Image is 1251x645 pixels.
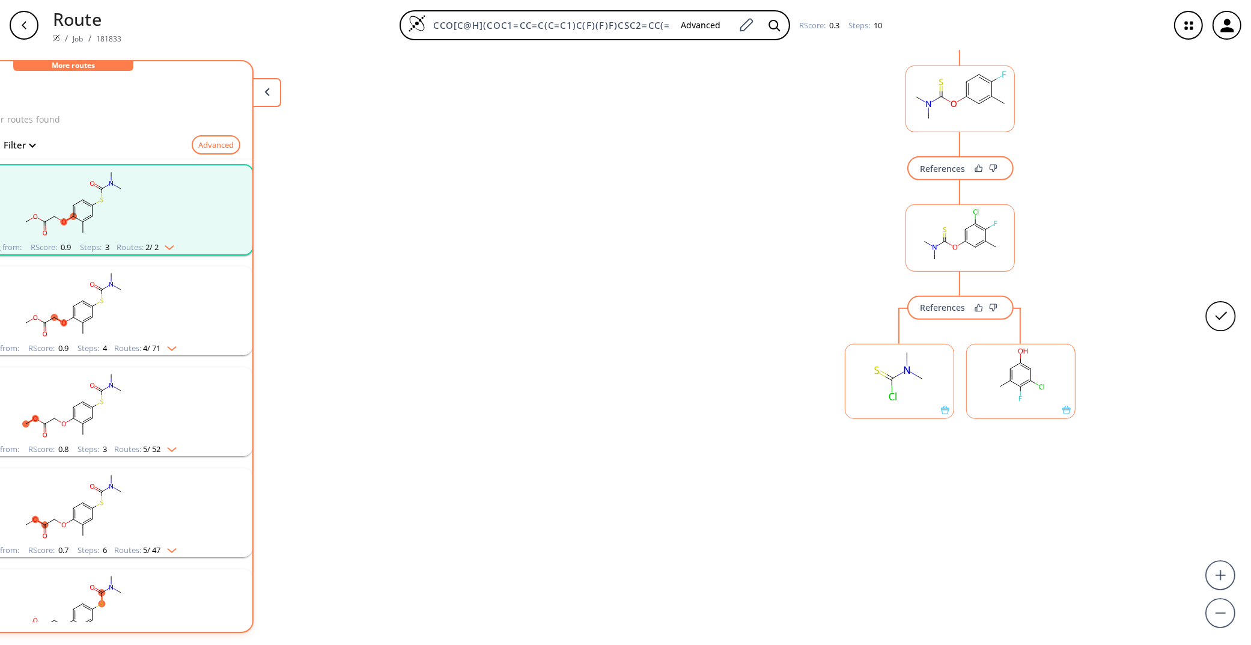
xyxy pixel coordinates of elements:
[78,445,108,453] div: Steps :
[59,242,71,252] span: 0.9
[426,19,671,31] input: Enter SMILES
[115,344,177,352] div: Routes:
[921,165,966,173] div: References
[57,444,69,454] span: 0.8
[906,66,1014,127] svg: Cc1cc(OC(=S)N(C)C)ccc1F
[671,14,730,37] button: Advanced
[31,243,71,251] div: RScore :
[103,242,109,252] span: 3
[161,543,177,553] img: Down
[57,545,69,555] span: 0.7
[102,444,108,454] span: 3
[78,546,108,554] div: Steps :
[144,445,161,453] span: 5 / 52
[80,243,109,251] div: Steps :
[161,341,177,351] img: Down
[53,34,60,41] img: Spaya logo
[115,445,177,453] div: Routes:
[906,205,1014,266] svg: Cc1cc(OC(=S)N(C)C)cc(Cl)c1F
[872,20,882,31] span: 10
[102,545,108,555] span: 6
[29,445,69,453] div: RScore :
[65,32,68,44] li: /
[921,304,966,311] div: References
[848,22,882,29] div: Steps :
[161,442,177,452] img: Down
[144,344,161,352] span: 4 / 71
[408,14,426,32] img: Logo Spaya
[115,546,177,554] div: Routes:
[73,34,83,44] a: Job
[827,20,839,31] span: 0.3
[29,546,69,554] div: RScore :
[159,240,174,250] img: Down
[907,156,1014,180] button: References
[967,344,1075,406] svg: Cc1cc(O)cc(Cl)c1F
[192,135,240,155] button: Advanced
[57,343,69,353] span: 0.9
[144,546,161,554] span: 5 / 47
[799,22,839,29] div: RScore :
[145,243,159,251] span: 2 / 2
[13,61,133,71] div: More routes
[102,343,108,353] span: 4
[117,243,174,251] div: Routes:
[845,344,954,406] svg: CN(C)C(=S)Cl
[29,344,69,352] div: RScore :
[53,6,122,32] p: Route
[96,34,122,44] a: 181833
[78,344,108,352] div: Steps :
[88,32,91,44] li: /
[907,296,1014,320] button: References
